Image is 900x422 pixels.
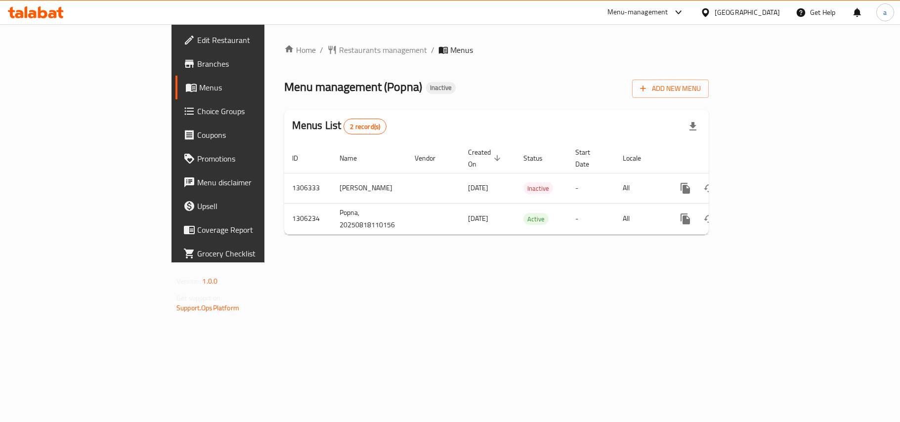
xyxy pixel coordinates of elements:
h2: Menus List [292,118,386,134]
a: Menu disclaimer [175,170,322,194]
a: Coupons [175,123,322,147]
td: - [567,203,615,234]
td: All [615,203,666,234]
span: 1.0.0 [202,275,217,288]
span: ID [292,152,311,164]
div: Menu-management [607,6,668,18]
a: Menus [175,76,322,99]
span: Vendor [415,152,448,164]
span: Coupons [197,129,314,141]
span: Created On [468,146,504,170]
span: Inactive [426,84,456,92]
span: Choice Groups [197,105,314,117]
td: [PERSON_NAME] [332,173,407,203]
td: Popna, 20250818110156 [332,203,407,234]
td: - [567,173,615,203]
span: Get support on: [176,292,222,304]
span: Add New Menu [640,83,701,95]
span: Coverage Report [197,224,314,236]
span: Menu management ( Popna ) [284,76,422,98]
span: Restaurants management [339,44,427,56]
span: Name [340,152,370,164]
a: Restaurants management [327,44,427,56]
span: Locale [623,152,654,164]
span: [DATE] [468,212,488,225]
span: Edit Restaurant [197,34,314,46]
td: All [615,173,666,203]
div: Total records count [343,119,386,134]
button: more [674,207,697,231]
span: a [883,7,887,18]
a: Support.OpsPlatform [176,301,239,314]
button: Change Status [697,176,721,200]
span: Menu disclaimer [197,176,314,188]
span: [DATE] [468,181,488,194]
button: Change Status [697,207,721,231]
button: Add New Menu [632,80,709,98]
a: Choice Groups [175,99,322,123]
table: enhanced table [284,143,776,235]
span: 2 record(s) [344,122,386,131]
a: Promotions [175,147,322,170]
a: Grocery Checklist [175,242,322,265]
div: Inactive [523,182,553,194]
span: Active [523,213,549,225]
nav: breadcrumb [284,44,709,56]
span: Menus [199,82,314,93]
a: Branches [175,52,322,76]
span: Upsell [197,200,314,212]
span: Start Date [575,146,603,170]
div: [GEOGRAPHIC_DATA] [715,7,780,18]
a: Upsell [175,194,322,218]
span: Branches [197,58,314,70]
a: Coverage Report [175,218,322,242]
th: Actions [666,143,776,173]
div: Inactive [426,82,456,94]
span: Menus [450,44,473,56]
span: Inactive [523,183,553,194]
div: Export file [681,115,705,138]
span: Status [523,152,556,164]
button: more [674,176,697,200]
li: / [431,44,434,56]
span: Grocery Checklist [197,248,314,259]
span: Version: [176,275,201,288]
a: Edit Restaurant [175,28,322,52]
span: Promotions [197,153,314,165]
